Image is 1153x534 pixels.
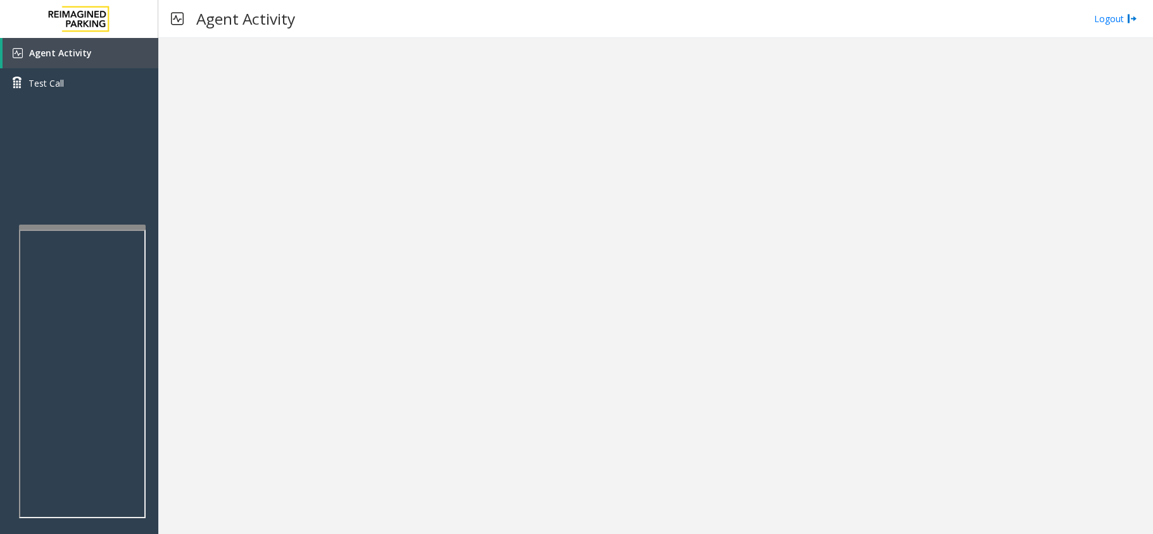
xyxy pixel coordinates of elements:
a: Logout [1094,12,1137,25]
a: Agent Activity [3,38,158,68]
img: pageIcon [171,3,184,34]
img: logout [1127,12,1137,25]
span: Agent Activity [29,47,92,59]
span: Test Call [28,77,64,90]
img: 'icon' [13,48,23,58]
h3: Agent Activity [190,3,301,34]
